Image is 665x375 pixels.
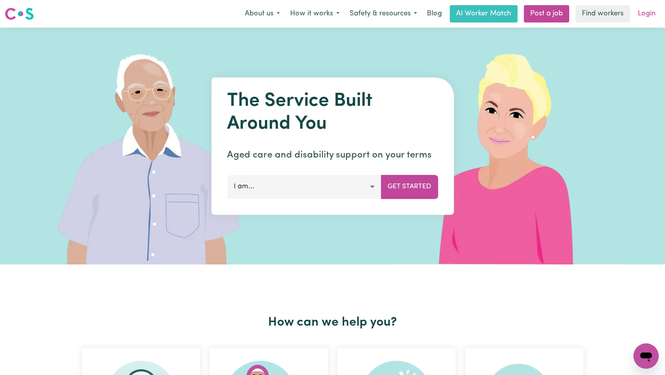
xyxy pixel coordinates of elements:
a: Post a job [524,5,569,22]
iframe: Button to launch messaging window [633,343,659,369]
p: Aged care and disability support on your terms [227,148,438,162]
a: Find workers [576,5,630,22]
button: I am... [227,175,381,199]
img: Careseekers logo [5,7,34,21]
button: Get Started [381,175,438,199]
a: Blog [422,5,447,22]
a: Login [633,5,660,22]
a: AI Worker Match [450,5,518,22]
h2: How can we help you? [77,315,588,330]
h1: The Service Built Around You [227,90,438,135]
a: Careseekers logo [5,5,34,23]
button: About us [240,6,285,22]
button: How it works [285,6,345,22]
button: Safety & resources [345,6,422,22]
